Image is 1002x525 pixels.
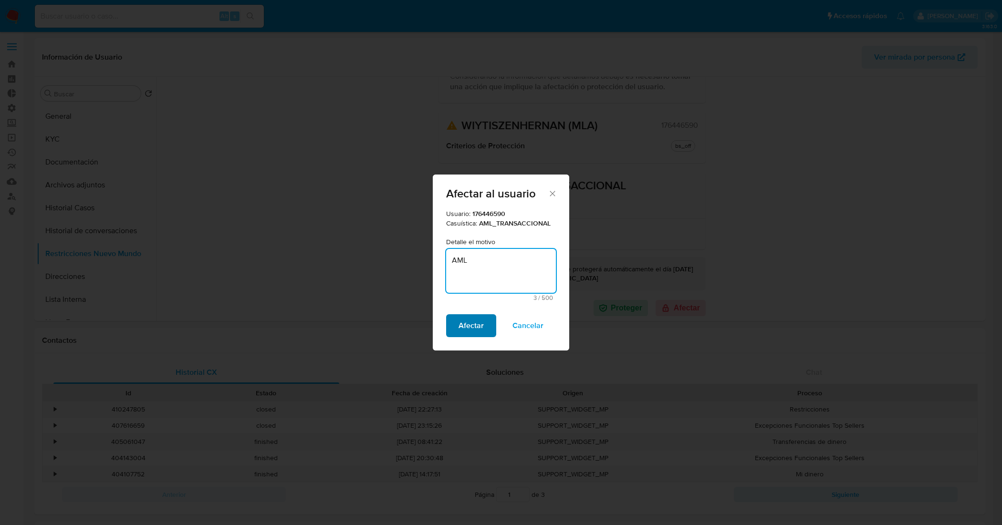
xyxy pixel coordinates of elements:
span: Afectar [459,315,484,336]
p: Casuística: [446,219,556,228]
button: Afectar [446,314,496,337]
button: Cerrar [548,189,556,197]
p: Usuario: [446,209,556,219]
span: Afectar al usuario [446,188,548,199]
span: Cancelar [512,315,543,336]
strong: 176446590 [472,209,505,218]
p: Detalle el motivo [446,237,556,247]
button: Cancelar [500,314,556,337]
span: Máximo 500 caracteres [449,295,553,301]
strong: AML_TRANSACCIONAL [479,218,551,228]
textarea: Motivo [446,249,556,293]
